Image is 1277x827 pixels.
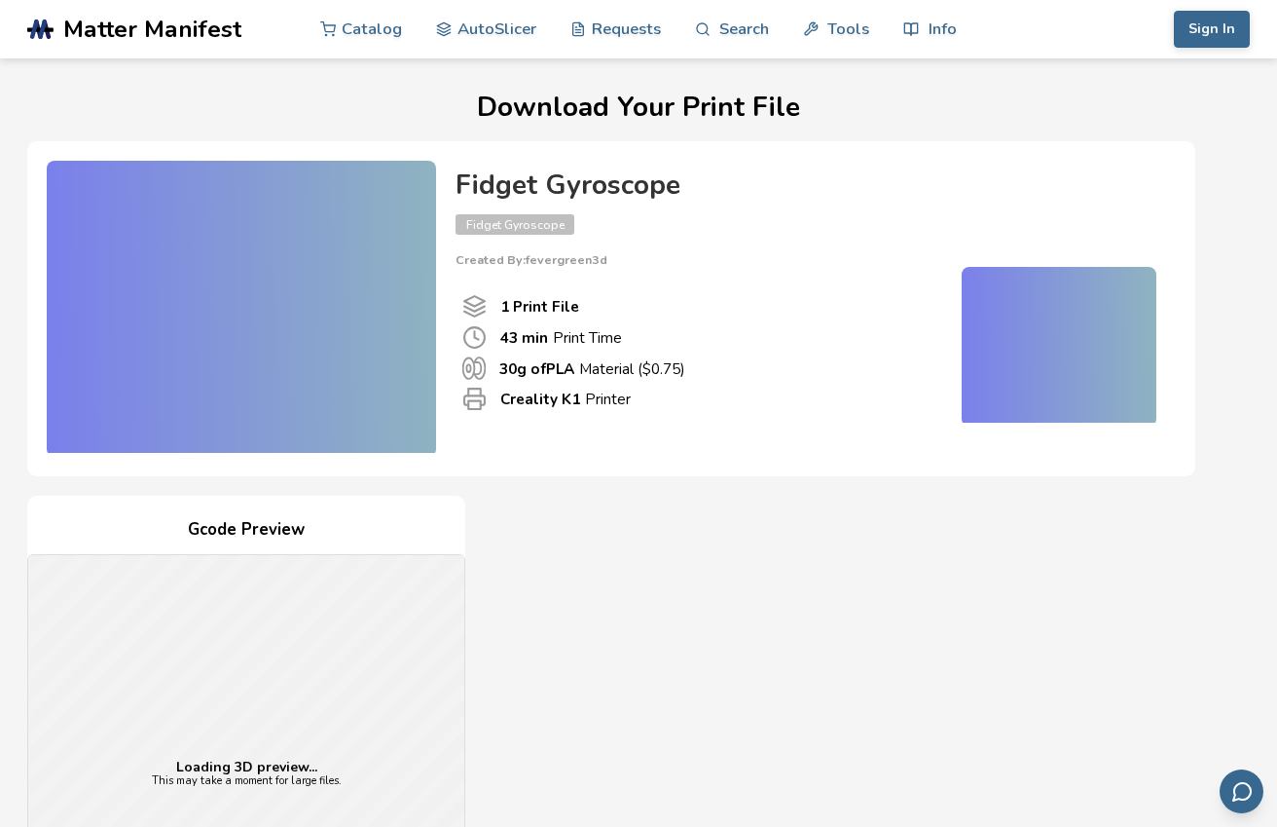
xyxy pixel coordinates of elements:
[500,296,579,317] b: 1 Print File
[456,214,574,235] span: Fidget Gyroscope
[1174,11,1250,48] button: Sign In
[499,358,574,379] b: 30 g of PLA
[152,760,342,775] p: Loading 3D preview...
[500,389,631,409] p: Printer
[152,775,342,788] p: This may take a moment for large files.
[500,389,580,409] b: Creality K1
[500,327,622,348] p: Print Time
[27,515,465,545] h4: Gcode Preview
[456,170,1156,201] h4: Fidget Gyroscope
[462,357,486,380] span: Material Used
[27,93,1250,123] h1: Download Your Print File
[499,358,685,379] p: Material ($ 0.75 )
[462,294,487,319] span: Number Of Print files
[1220,770,1263,813] button: Send feedback via email
[500,327,548,348] b: 43 min
[462,387,487,411] span: Printer
[63,16,241,43] span: Matter Manifest
[456,253,1156,267] p: Created By: fevergreen3d
[462,325,487,350] span: Print Time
